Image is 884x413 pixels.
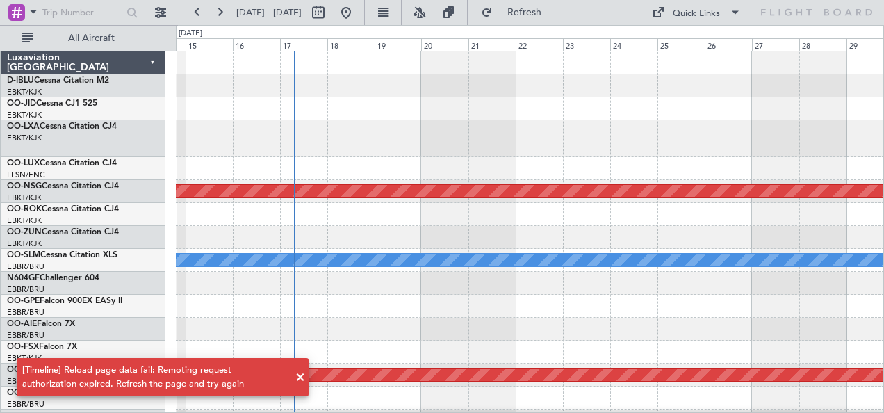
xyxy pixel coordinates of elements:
a: OO-ROKCessna Citation CJ4 [7,205,119,213]
div: [DATE] [179,28,202,40]
span: Refresh [496,8,554,17]
div: 15 [186,38,233,51]
a: EBBR/BRU [7,330,44,341]
span: [DATE] - [DATE] [236,6,302,19]
a: EBKT/KJK [7,87,42,97]
div: [Timeline] Reload page data fail: Remoting request authorization expired. Refresh the page and tr... [22,364,288,391]
div: 27 [752,38,799,51]
button: Refresh [475,1,558,24]
div: 28 [799,38,846,51]
button: All Aircraft [15,27,151,49]
span: OO-ROK [7,205,42,213]
span: OO-LUX [7,159,40,168]
span: N604GF [7,274,40,282]
a: EBKT/KJK [7,193,42,203]
button: Quick Links [645,1,748,24]
a: EBKT/KJK [7,110,42,120]
div: 26 [705,38,752,51]
span: OO-LXA [7,122,40,131]
div: 23 [563,38,610,51]
a: OO-GPEFalcon 900EX EASy II [7,297,122,305]
a: N604GFChallenger 604 [7,274,99,282]
div: 18 [327,38,375,51]
span: All Aircraft [36,33,147,43]
span: OO-SLM [7,251,40,259]
a: D-IBLUCessna Citation M2 [7,76,109,85]
div: 17 [280,38,327,51]
a: EBBR/BRU [7,261,44,272]
a: EBKT/KJK [7,133,42,143]
a: OO-ZUNCessna Citation CJ4 [7,228,119,236]
div: 19 [375,38,422,51]
a: OO-LXACessna Citation CJ4 [7,122,117,131]
span: D-IBLU [7,76,34,85]
a: EBBR/BRU [7,307,44,318]
div: 16 [233,38,280,51]
a: EBKT/KJK [7,238,42,249]
div: 20 [421,38,468,51]
a: LFSN/ENC [7,170,45,180]
a: OO-LUXCessna Citation CJ4 [7,159,117,168]
span: OO-GPE [7,297,40,305]
span: OO-AIE [7,320,37,328]
a: OO-SLMCessna Citation XLS [7,251,117,259]
div: Quick Links [673,7,720,21]
a: EBBR/BRU [7,284,44,295]
span: OO-NSG [7,182,42,191]
a: OO-AIEFalcon 7X [7,320,75,328]
div: 24 [610,38,657,51]
a: OO-NSGCessna Citation CJ4 [7,182,119,191]
input: Trip Number [42,2,122,23]
a: OO-JIDCessna CJ1 525 [7,99,97,108]
a: EBKT/KJK [7,216,42,226]
span: OO-ZUN [7,228,42,236]
div: 21 [468,38,516,51]
div: 22 [516,38,563,51]
span: OO-JID [7,99,36,108]
div: 25 [657,38,705,51]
